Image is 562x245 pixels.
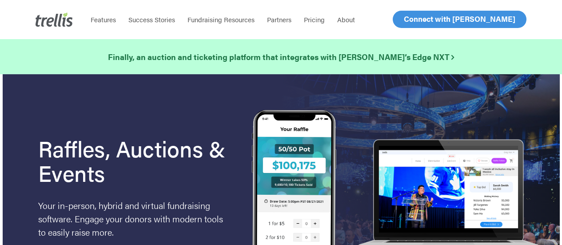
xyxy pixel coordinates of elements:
[108,51,454,63] a: Finally, an auction and ticketing platform that integrates with [PERSON_NAME]’s Edge NXT
[404,13,515,24] span: Connect with [PERSON_NAME]
[91,15,116,24] span: Features
[298,15,331,24] a: Pricing
[38,199,230,239] p: Your in-person, hybrid and virtual fundraising software. Engage your donors with modern tools to ...
[108,51,454,62] strong: Finally, an auction and ticketing platform that integrates with [PERSON_NAME]’s Edge NXT
[181,15,261,24] a: Fundraising Resources
[267,15,291,24] span: Partners
[304,15,325,24] span: Pricing
[84,15,122,24] a: Features
[187,15,255,24] span: Fundraising Resources
[128,15,175,24] span: Success Stories
[331,15,361,24] a: About
[38,136,230,185] h1: Raffles, Auctions & Events
[36,12,73,27] img: Trellis
[337,15,355,24] span: About
[261,15,298,24] a: Partners
[122,15,181,24] a: Success Stories
[393,11,526,28] a: Connect with [PERSON_NAME]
